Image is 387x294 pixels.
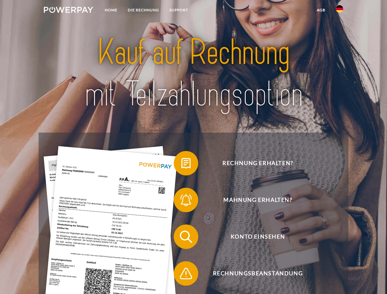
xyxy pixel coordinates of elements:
button: Rechnung erhalten? [174,151,333,175]
button: Konto einsehen [174,224,333,249]
button: Rechnungsbeanstandung [174,261,333,286]
a: agb [312,5,331,16]
img: qb_bill.svg [178,156,194,171]
img: qb_warning.svg [178,266,194,281]
span: Rechnung erhalten? [183,151,333,175]
img: de [336,5,343,13]
img: qb_bell.svg [178,192,194,208]
a: DIE RECHNUNG [123,5,164,16]
img: logo-powerpay-white.svg [44,7,93,13]
img: qb_search.svg [178,229,194,244]
img: title-powerpay_de.svg [59,29,328,117]
button: Mahnung erhalten? [174,188,333,212]
span: Konto einsehen [183,224,333,249]
span: Rechnungsbeanstandung [183,261,333,286]
a: Home [100,5,123,16]
a: SUPPORT [164,5,193,16]
span: Mahnung erhalten? [183,188,333,212]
